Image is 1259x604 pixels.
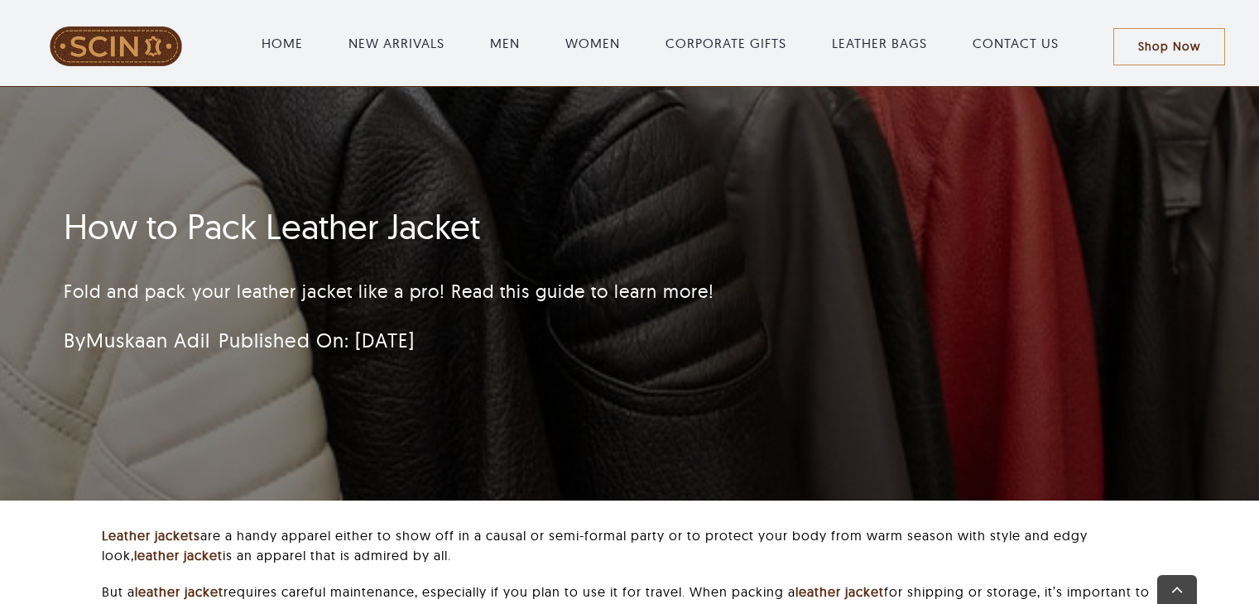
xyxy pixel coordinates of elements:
[102,527,200,544] a: Leather jackets
[64,328,210,352] span: By
[795,583,884,600] a: leather jacket
[832,33,927,53] a: LEATHER BAGS
[102,525,1168,565] p: are a handy apparel either to show off in a causal or semi-formal party or to protect your body f...
[490,33,520,53] a: MEN
[1113,28,1225,65] a: Shop Now
[64,206,998,247] h1: How to Pack Leather Jacket
[565,33,620,53] a: WOMEN
[219,328,415,352] span: Published On: [DATE]
[262,33,303,53] a: HOME
[1138,40,1200,54] span: Shop Now
[135,583,223,600] a: leather jacket
[973,33,1059,53] a: CONTACT US
[134,547,223,563] a: leather jacket
[64,278,998,305] p: Fold and pack your leather jacket like a pro! Read this guide to learn more!
[666,33,786,53] a: CORPORATE GIFTS
[206,17,1113,70] nav: Main Menu
[348,33,444,53] a: NEW ARRIVALS
[86,328,210,352] a: Muskaan Adil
